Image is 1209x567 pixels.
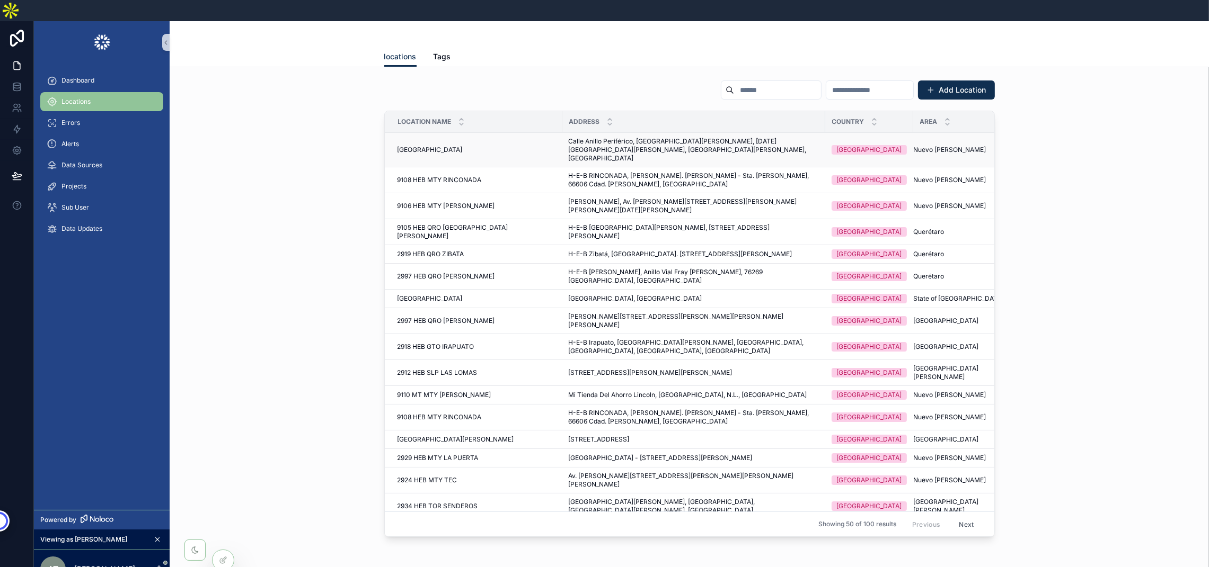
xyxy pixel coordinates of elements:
span: Location Name [398,118,452,126]
a: Sub User [40,198,163,217]
a: Projects [40,177,163,196]
a: [GEOGRAPHIC_DATA] [832,272,907,281]
a: 9108 HEB MTY RINCONADA [398,176,556,184]
span: Nuevo [PERSON_NAME] [914,476,986,484]
span: 2918 HEB GTO IRAPUATO [398,343,474,351]
a: 9108 HEB MTY RINCONADA [398,413,556,421]
a: 2919 HEB QRO ZIBATA [398,250,556,258]
div: [GEOGRAPHIC_DATA] [836,435,902,444]
a: Querétaro [914,272,1008,281]
a: Nuevo [PERSON_NAME] [914,391,1008,399]
div: [GEOGRAPHIC_DATA] [836,342,902,352]
a: [GEOGRAPHIC_DATA] [914,343,1008,351]
a: Errors [40,113,163,132]
span: Projects [61,182,86,191]
span: [PERSON_NAME][STREET_ADDRESS][PERSON_NAME][PERSON_NAME][PERSON_NAME] [569,312,819,329]
a: Dashboard [40,71,163,90]
a: [GEOGRAPHIC_DATA] [832,294,907,303]
a: [GEOGRAPHIC_DATA][PERSON_NAME] [398,435,556,444]
a: [GEOGRAPHIC_DATA] [832,227,907,237]
div: [GEOGRAPHIC_DATA] [836,249,902,259]
a: Locations [40,92,163,111]
a: 2997 HEB QRO [PERSON_NAME] [398,272,556,281]
div: scrollable content [34,64,170,252]
a: [GEOGRAPHIC_DATA][PERSON_NAME], [GEOGRAPHIC_DATA], [GEOGRAPHIC_DATA][PERSON_NAME], [GEOGRAPHIC_DATA] [569,498,819,515]
a: [GEOGRAPHIC_DATA], [GEOGRAPHIC_DATA] [569,294,819,303]
a: Nuevo [PERSON_NAME] [914,413,1008,421]
button: Add Location [918,80,995,100]
a: [GEOGRAPHIC_DATA] [398,294,556,303]
span: Nuevo [PERSON_NAME] [914,391,986,399]
a: [GEOGRAPHIC_DATA][PERSON_NAME] [914,364,1008,381]
a: [GEOGRAPHIC_DATA] [832,501,907,511]
a: locations [384,47,417,67]
a: H-E-B RINCONADA, [PERSON_NAME]. [PERSON_NAME] - Sta. [PERSON_NAME], 66606 Cdad. [PERSON_NAME], [G... [569,172,819,188]
span: 9106 HEB MTY [PERSON_NAME] [398,202,495,210]
a: [PERSON_NAME], Av. [PERSON_NAME][STREET_ADDRESS][PERSON_NAME][PERSON_NAME][DATE][PERSON_NAME] [569,197,819,214]
a: [GEOGRAPHIC_DATA] [832,175,907,185]
div: [GEOGRAPHIC_DATA] [836,145,902,155]
a: [GEOGRAPHIC_DATA] [832,453,907,463]
img: App logo [93,34,111,51]
a: Tags [434,47,451,68]
a: Nuevo [PERSON_NAME] [914,476,1008,484]
a: [GEOGRAPHIC_DATA] [832,475,907,485]
a: [STREET_ADDRESS][PERSON_NAME][PERSON_NAME] [569,368,819,377]
a: [STREET_ADDRESS] [569,435,819,444]
span: Locations [61,97,91,106]
span: Sub User [61,203,89,212]
a: 2934 HEB TOR SENDEROS [398,502,556,510]
a: Querétaro [914,250,1008,258]
a: Alerts [40,134,163,154]
a: Powered by [34,510,170,529]
a: State of [GEOGRAPHIC_DATA] [914,294,1008,303]
a: H-E-B [GEOGRAPHIC_DATA][PERSON_NAME], [STREET_ADDRESS][PERSON_NAME] [569,223,819,240]
span: Querétaro [914,272,945,281]
span: Alerts [61,140,79,148]
a: [GEOGRAPHIC_DATA][PERSON_NAME] [914,498,1008,515]
span: Calle Anillo Periférico, [GEOGRAPHIC_DATA][PERSON_NAME], [DATE][GEOGRAPHIC_DATA][PERSON_NAME], [G... [569,137,819,163]
div: [GEOGRAPHIC_DATA] [836,453,902,463]
span: [STREET_ADDRESS][PERSON_NAME][PERSON_NAME] [569,368,733,377]
span: H-E-B Zibatá, [GEOGRAPHIC_DATA]. [STREET_ADDRESS][PERSON_NAME] [569,250,792,258]
span: 2924 HEB MTY TEC [398,476,457,484]
a: [GEOGRAPHIC_DATA] [832,249,907,259]
a: [GEOGRAPHIC_DATA] [832,390,907,400]
a: [GEOGRAPHIC_DATA] [398,146,556,154]
span: 2997 HEB QRO [PERSON_NAME] [398,272,495,281]
span: Area [920,118,938,126]
span: 2929 HEB MTY LA PUERTA [398,454,479,462]
span: Nuevo [PERSON_NAME] [914,202,986,210]
span: H-E-B [PERSON_NAME], Anillo Vial Fray [PERSON_NAME], 76269 [GEOGRAPHIC_DATA], [GEOGRAPHIC_DATA] [569,268,819,285]
div: [GEOGRAPHIC_DATA] [836,316,902,326]
div: [GEOGRAPHIC_DATA] [836,368,902,377]
a: Data Sources [40,156,163,175]
a: Av. [PERSON_NAME][STREET_ADDRESS][PERSON_NAME][PERSON_NAME][PERSON_NAME] [569,472,819,489]
a: [GEOGRAPHIC_DATA] [914,317,1008,325]
span: Dashboard [61,76,94,85]
a: [GEOGRAPHIC_DATA] [832,316,907,326]
a: Nuevo [PERSON_NAME] [914,146,1008,154]
div: [GEOGRAPHIC_DATA] [836,272,902,281]
span: 9110 MT MTY [PERSON_NAME] [398,391,491,399]
div: [GEOGRAPHIC_DATA] [836,175,902,185]
a: [GEOGRAPHIC_DATA] [832,435,907,444]
div: [GEOGRAPHIC_DATA] [836,501,902,511]
span: Querétaro [914,250,945,258]
a: H-E-B RINCONADA, [PERSON_NAME]. [PERSON_NAME] - Sta. [PERSON_NAME], 66606 Cdad. [PERSON_NAME], [G... [569,409,819,426]
span: 2997 HEB QRO [PERSON_NAME] [398,317,495,325]
span: Querétaro [914,228,945,236]
span: 9108 HEB MTY RINCONADA [398,176,482,184]
span: Viewing as [PERSON_NAME] [40,535,127,544]
a: H-E-B Irapuato, [GEOGRAPHIC_DATA][PERSON_NAME], [GEOGRAPHIC_DATA], [GEOGRAPHIC_DATA], [GEOGRAPHIC... [569,338,819,355]
span: 2934 HEB TOR SENDEROS [398,502,478,510]
a: Nuevo [PERSON_NAME] [914,202,1008,210]
span: Nuevo [PERSON_NAME] [914,413,986,421]
span: Mi Tienda Del Ahorro Lincoln, [GEOGRAPHIC_DATA], N.L., [GEOGRAPHIC_DATA] [569,391,807,399]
